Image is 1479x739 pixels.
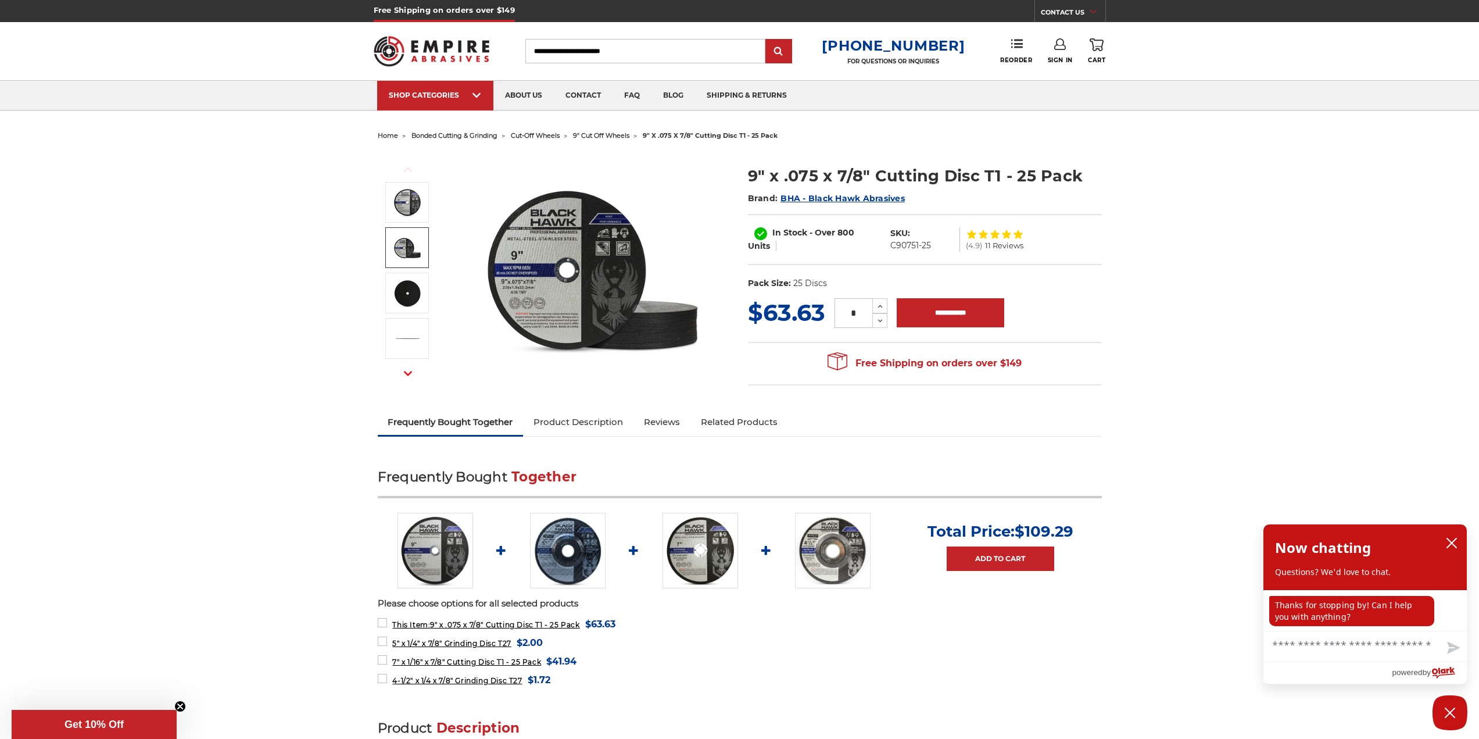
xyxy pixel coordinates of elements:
a: Product Description [523,409,633,435]
button: Close teaser [174,701,186,712]
a: Reorder [1000,38,1032,63]
div: chat [1263,590,1467,631]
span: 800 [837,227,854,238]
div: SHOP CATEGORIES [389,91,482,99]
span: Free Shipping on orders over $149 [828,352,1022,375]
p: Total Price: [927,522,1073,541]
span: 9" x .075 x 7/8" Cutting Disc T1 - 25 Pack [392,620,579,629]
span: - Over [810,227,835,238]
span: Sign In [1048,56,1073,64]
p: Questions? We'd love to chat. [1275,566,1455,578]
span: 7" x 1/16" x 7/8" Cutting Disc T1 - 25 Pack [392,658,541,666]
a: bonded cutting & grinding [411,131,497,140]
span: powered [1392,665,1422,680]
span: Reorder [1000,56,1032,64]
img: 9 inch cut off wheel [477,152,710,385]
a: Powered by Olark [1392,662,1467,684]
img: Empire Abrasives [374,28,490,74]
span: $2.00 [517,635,543,651]
h1: 9" x .075 x 7/8" Cutting Disc T1 - 25 Pack [748,165,1102,187]
div: Get 10% OffClose teaser [12,710,177,739]
dt: Pack Size: [748,277,791,290]
span: 11 Reviews [985,242,1023,249]
a: faq [613,81,651,110]
a: home [378,131,398,140]
span: Cart [1088,56,1105,64]
a: about us [493,81,554,110]
a: Cart [1088,38,1105,64]
img: 9 inch cut off disc with .075" thickness [393,324,422,353]
img: 9 inch cut off wheel [393,188,422,217]
span: Description [436,720,520,736]
button: Send message [1438,635,1467,662]
img: 9 inch cutting discs [393,233,422,262]
span: 5" x 1/4" x 7/8" Grinding Disc T27 [392,639,511,648]
span: Together [511,469,576,485]
a: [PHONE_NUMBER] [822,37,965,54]
p: Please choose options for all selected products [378,597,1102,611]
span: Get 10% Off [65,719,124,730]
dt: SKU: [890,227,910,240]
a: blog [651,81,695,110]
span: $41.94 [546,654,576,669]
dd: C90751-25 [890,240,931,252]
p: FOR QUESTIONS OR INQUIRIES [822,58,965,65]
a: Add to Cart [947,547,1054,571]
button: close chatbox [1442,534,1461,552]
button: Previous [394,157,422,182]
div: olark chatbox [1263,524,1467,684]
a: Frequently Bought Together [378,409,524,435]
a: CONTACT US [1041,6,1105,22]
img: 9 inch cut off wheel [397,513,473,588]
span: (4.9) [966,242,982,249]
span: $63.63 [585,616,615,632]
span: 4-1/2" x 1/4 x 7/8" Grinding Disc T27 [392,676,522,685]
dd: 25 Discs [793,277,827,290]
span: Brand: [748,193,778,204]
button: Close Chatbox [1433,695,1467,730]
a: BHA - Black Hawk Abrasives [780,193,905,204]
span: $63.63 [748,298,825,327]
p: Thanks for stopping by! Can I help you with anything? [1269,596,1434,626]
button: Next [394,361,422,386]
span: 9" x .075 x 7/8" cutting disc t1 - 25 pack [643,131,778,140]
a: cut-off wheels [511,131,560,140]
span: $1.72 [528,672,550,688]
span: by [1423,665,1431,680]
a: shipping & returns [695,81,798,110]
span: Units [748,241,770,251]
span: In Stock [772,227,807,238]
input: Submit [767,40,790,63]
span: Product [378,720,432,736]
strong: This Item: [392,620,430,629]
a: Reviews [633,409,690,435]
span: $109.29 [1015,522,1073,541]
a: Related Products [690,409,788,435]
a: contact [554,81,613,110]
h2: Now chatting [1275,536,1371,559]
img: 9" cutting wheel with 7/8" arbor hole [393,279,422,308]
span: Frequently Bought [378,469,507,485]
a: 9" cut off wheels [573,131,629,140]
